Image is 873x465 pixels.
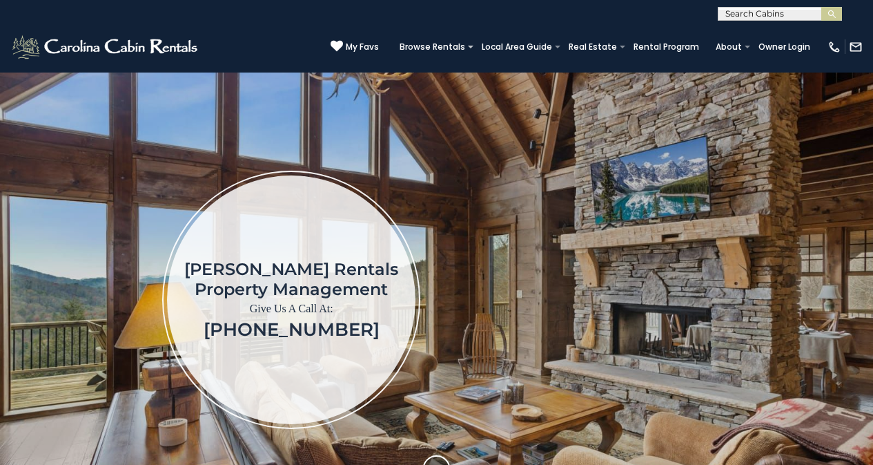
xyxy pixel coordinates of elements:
a: About [709,37,749,57]
img: mail-regular-white.png [849,40,863,54]
a: Browse Rentals [393,37,472,57]
a: Local Area Guide [475,37,559,57]
a: Rental Program [627,37,706,57]
a: Real Estate [562,37,624,57]
a: Owner Login [752,37,817,57]
h1: [PERSON_NAME] Rentals Property Management [184,259,398,299]
p: Give Us A Call At: [184,299,398,319]
img: phone-regular-white.png [827,40,841,54]
a: [PHONE_NUMBER] [204,319,380,341]
span: My Favs [346,41,379,53]
a: My Favs [331,40,379,54]
img: White-1-2.png [10,33,202,61]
